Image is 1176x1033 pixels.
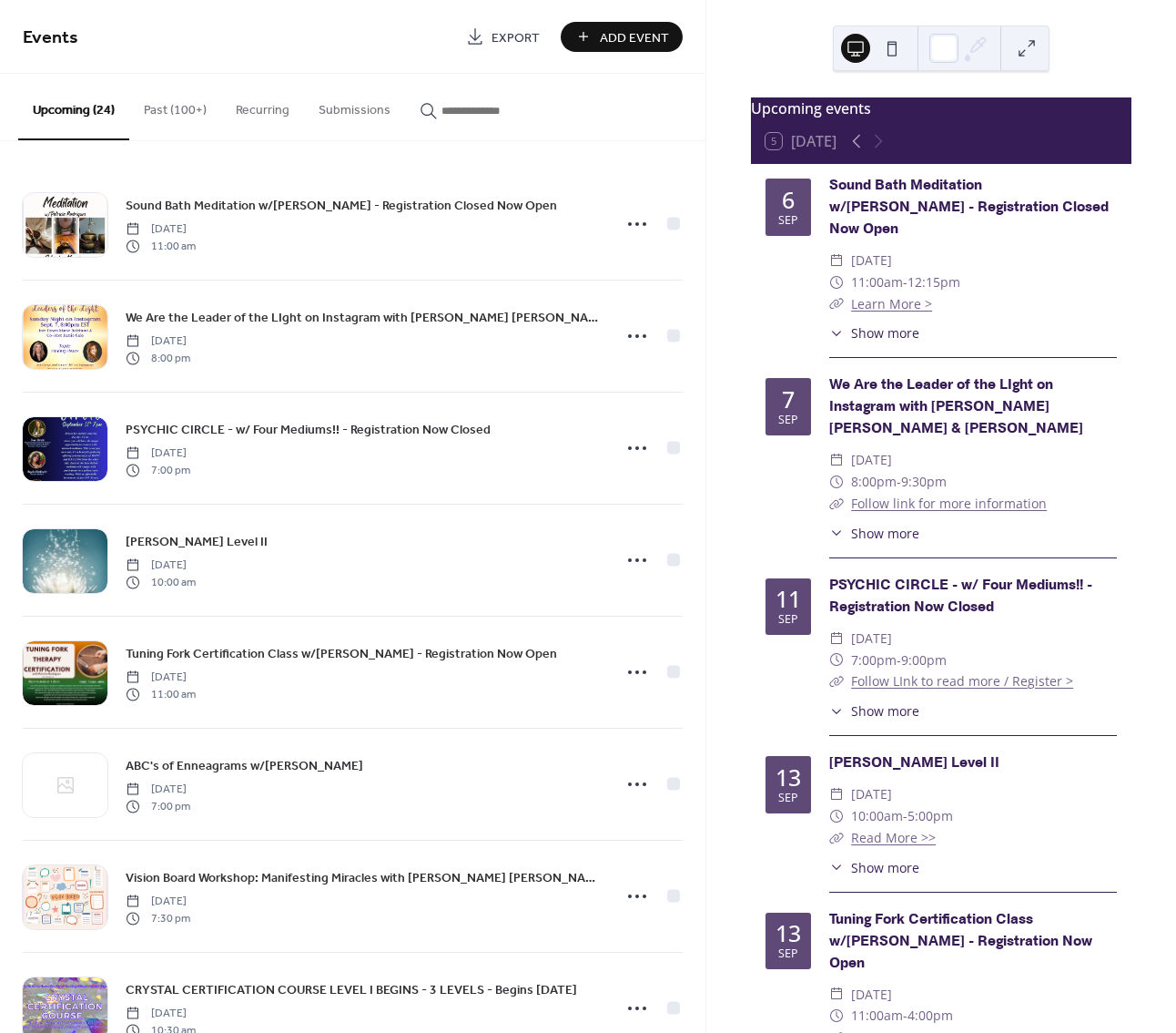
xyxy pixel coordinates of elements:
a: Follow link for more information [851,495,1047,512]
div: Sep [778,793,798,804]
span: - [903,271,907,293]
span: 9:30pm [901,471,947,493]
div: ​ [829,293,844,315]
button: Add Event [561,22,683,52]
div: Sep [778,948,798,960]
div: Upcoming events [751,97,1131,119]
span: ABC's of Enneagrams w/[PERSON_NAME] [126,757,363,776]
span: [DATE] [851,449,892,471]
span: [DATE] [126,221,196,238]
span: [DATE] [851,628,892,649]
a: [PERSON_NAME] Level II [829,753,999,772]
span: 5:00pm [907,805,953,827]
span: [DATE] [126,894,190,910]
div: 11 [776,588,801,610]
div: ​ [829,471,844,493]
span: Add Event [600,28,669,47]
span: 10:00 am [126,574,196,590]
a: PSYCHIC CIRCLE - w/ Four Mediums!! - Registration Now Closed [829,576,1092,617]
span: [DATE] [126,557,196,574]
span: [DATE] [851,984,892,1006]
span: - [903,1005,907,1027]
span: Vision Board Workshop: Manifesting Miracles with [PERSON_NAME] [PERSON_NAME] Zoom Classs [126,869,601,888]
a: Sound Bath Meditation w/[PERSON_NAME] - Registration Closed Now Open [829,176,1109,239]
div: ​ [829,449,844,471]
button: ​Show more [829,701,919,721]
button: Submissions [304,74,405,138]
a: Tuning Fork Certification Class w/[PERSON_NAME] - Registration Now Open [829,910,1092,973]
span: Show more [851,524,919,543]
div: ​ [829,493,844,515]
span: [DATE] [851,783,892,805]
span: - [897,649,901,671]
span: Sound Bath Meditation w/[PERSON_NAME] - Registration Closed Now Open [126,197,557,216]
span: - [903,805,907,827]
button: ​Show more [829,524,919,543]
span: CRYSTAL CERTIFICATION COURSE LEVEL I BEGINS - 3 LEVELS - Begins [DATE] [126,981,577,1000]
span: 7:00 pm [126,798,190,814]
div: 7 [782,388,795,411]
span: [DATE] [126,1006,196,1022]
button: ​Show more [829,858,919,877]
button: Past (100+) [129,74,221,138]
button: ​Show more [829,323,919,343]
span: [DATE] [851,250,892,271]
a: Learn More > [851,295,932,312]
div: Sep [778,215,798,227]
div: ​ [829,783,844,805]
span: 4:00pm [907,1005,953,1027]
span: 11:00 am [126,238,196,254]
a: We Are the Leader of the LIght on Instagram with [PERSON_NAME] [PERSON_NAME] & [PERSON_NAME] [829,375,1083,438]
span: Show more [851,858,919,877]
div: ​ [829,649,844,671]
span: [DATE] [126,445,190,462]
div: ​ [829,984,844,1006]
div: ​ [829,628,844,649]
div: ​ [829,805,844,827]
span: Tuning Fork Certification Class w/[PERSON_NAME] - Registration Now Open [126,645,557,664]
span: 11:00am [851,1005,903,1027]
span: PSYCHIC CIRCLE - w/ Four Mediums!! - Registration Now Closed [126,421,491,440]
span: [DATE] [126,670,196,686]
span: 9:00pm [901,649,947,671]
span: 8:00 pm [126,350,190,366]
div: 13 [776,922,801,945]
div: Sep [778,614,798,626]
a: [PERSON_NAME] Level II [126,531,268,552]
a: Export [452,22,553,52]
a: Vision Board Workshop: Manifesting Miracles with [PERSON_NAME] [PERSON_NAME] Zoom Classs [126,867,601,888]
div: ​ [829,858,844,877]
button: Recurring [221,74,304,138]
span: [DATE] [126,333,190,350]
span: 10:00am [851,805,903,827]
a: Sound Bath Meditation w/[PERSON_NAME] - Registration Closed Now Open [126,195,557,216]
span: Show more [851,701,919,721]
a: We Are the Leader of the LIght on Instagram with [PERSON_NAME] [PERSON_NAME] & [PERSON_NAME] [126,307,601,328]
span: Show more [851,323,919,343]
span: [PERSON_NAME] Level II [126,533,268,552]
span: 11:00 am [126,686,196,702]
span: [DATE] [126,782,190,798]
a: Read More >> [851,829,936,846]
a: Tuning Fork Certification Class w/[PERSON_NAME] - Registration Now Open [126,643,557,664]
a: CRYSTAL CERTIFICATION COURSE LEVEL I BEGINS - 3 LEVELS - Begins [DATE] [126,979,577,1000]
div: ​ [829,701,844,721]
a: PSYCHIC CIRCLE - w/ Four Mediums!! - Registration Now Closed [126,419,491,440]
div: Sep [778,414,798,426]
a: ABC's of Enneagrams w/[PERSON_NAME] [126,755,363,776]
div: ​ [829,524,844,543]
span: Events [23,20,78,56]
span: - [897,471,901,493]
span: We Are the Leader of the LIght on Instagram with [PERSON_NAME] [PERSON_NAME] & [PERSON_NAME] [126,309,601,328]
span: 12:15pm [907,271,960,293]
span: 7:30 pm [126,910,190,926]
button: Upcoming (24) [18,74,129,140]
a: Follow LInk to read more / Register > [851,672,1073,690]
div: 13 [776,766,801,789]
div: ​ [829,1005,844,1027]
div: ​ [829,670,844,692]
div: ​ [829,323,844,343]
span: 7:00 pm [126,462,190,478]
span: 11:00am [851,271,903,293]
